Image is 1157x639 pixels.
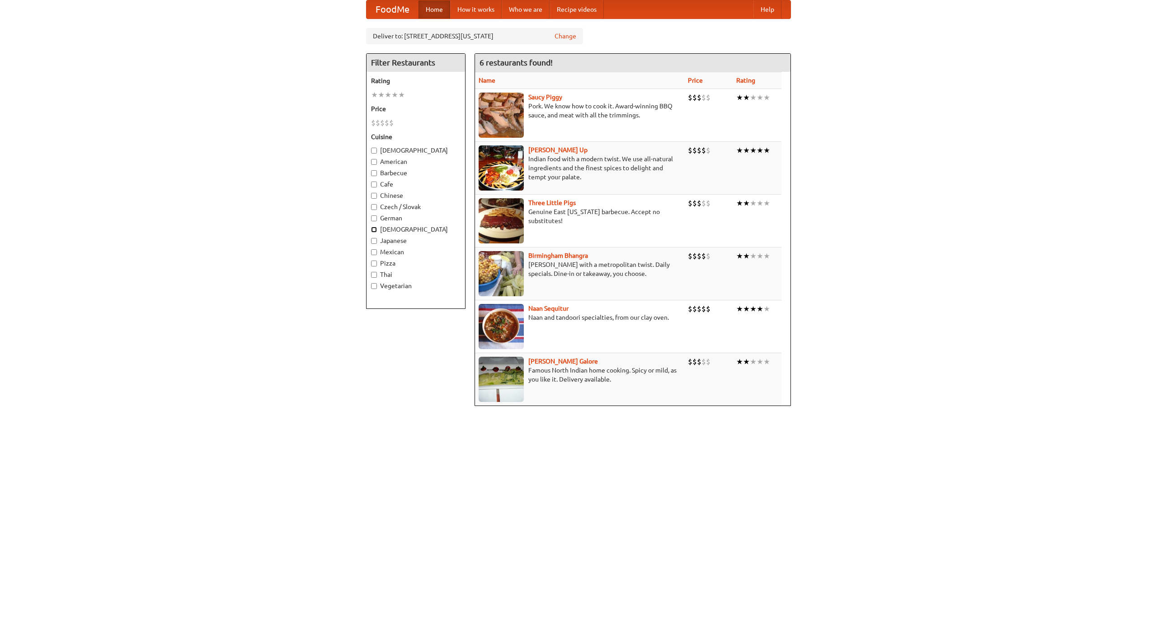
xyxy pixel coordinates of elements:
[763,251,770,261] li: ★
[371,204,377,210] input: Czech / Slovak
[528,199,576,206] b: Three Little Pigs
[750,145,757,155] li: ★
[378,90,385,100] li: ★
[367,0,419,19] a: FoodMe
[371,281,461,290] label: Vegetarian
[385,118,389,128] li: $
[697,357,701,367] li: $
[692,357,697,367] li: $
[371,202,461,211] label: Czech / Slovak
[371,215,377,221] input: German
[479,357,524,402] img: currygalore.jpg
[479,102,681,120] p: Pork. We know how to cook it. Award-winning BBQ sauce, and meat with all the trimmings.
[736,93,743,103] li: ★
[479,145,524,191] img: curryup.jpg
[692,93,697,103] li: $
[450,0,502,19] a: How it works
[688,304,692,314] li: $
[697,251,701,261] li: $
[480,58,553,67] ng-pluralize: 6 restaurants found!
[743,304,750,314] li: ★
[479,154,681,182] p: Indian food with a modern twist. We use all-natural ingredients and the finest spices to delight ...
[757,93,763,103] li: ★
[367,54,465,72] h4: Filter Restaurants
[736,145,743,155] li: ★
[750,304,757,314] li: ★
[371,283,377,289] input: Vegetarian
[371,214,461,223] label: German
[757,198,763,208] li: ★
[366,28,583,44] div: Deliver to: [STREET_ADDRESS][US_STATE]
[743,357,750,367] li: ★
[371,148,377,154] input: [DEMOGRAPHIC_DATA]
[763,145,770,155] li: ★
[371,227,377,233] input: [DEMOGRAPHIC_DATA]
[688,145,692,155] li: $
[380,118,385,128] li: $
[479,260,681,278] p: [PERSON_NAME] with a metropolitan twist. Daily specials. Dine-in or takeaway, you choose.
[688,77,703,84] a: Price
[371,157,461,166] label: American
[419,0,450,19] a: Home
[706,93,710,103] li: $
[701,251,706,261] li: $
[736,198,743,208] li: ★
[371,225,461,234] label: [DEMOGRAPHIC_DATA]
[763,198,770,208] li: ★
[371,261,377,266] input: Pizza
[692,198,697,208] li: $
[371,247,461,257] label: Mexican
[502,0,550,19] a: Who we are
[371,259,461,268] label: Pizza
[757,251,763,261] li: ★
[528,252,588,259] a: Birmingham Bhangra
[371,238,377,244] input: Japanese
[555,32,576,41] a: Change
[701,304,706,314] li: $
[688,198,692,208] li: $
[398,90,405,100] li: ★
[706,251,710,261] li: $
[479,198,524,243] img: littlepigs.jpg
[479,251,524,296] img: bhangra.jpg
[697,198,701,208] li: $
[692,145,697,155] li: $
[763,93,770,103] li: ★
[371,76,461,85] h5: Rating
[371,180,461,189] label: Cafe
[479,313,681,322] p: Naan and tandoori specialties, from our clay oven.
[736,304,743,314] li: ★
[385,90,391,100] li: ★
[371,168,461,177] label: Barbecue
[528,146,588,154] b: [PERSON_NAME] Up
[371,118,376,128] li: $
[701,357,706,367] li: $
[701,198,706,208] li: $
[528,93,562,101] a: Saucy Piggy
[701,145,706,155] li: $
[743,145,750,155] li: ★
[528,358,598,365] b: [PERSON_NAME] Galore
[763,304,770,314] li: ★
[371,272,377,278] input: Thai
[371,270,461,279] label: Thai
[692,304,697,314] li: $
[391,90,398,100] li: ★
[528,305,569,312] a: Naan Sequitur
[479,366,681,384] p: Famous North Indian home cooking. Spicy or mild, as you like it. Delivery available.
[753,0,781,19] a: Help
[750,198,757,208] li: ★
[757,145,763,155] li: ★
[479,93,524,138] img: saucy.jpg
[750,357,757,367] li: ★
[371,191,461,200] label: Chinese
[479,77,495,84] a: Name
[688,357,692,367] li: $
[736,251,743,261] li: ★
[479,207,681,225] p: Genuine East [US_STATE] barbecue. Accept no substitutes!
[706,145,710,155] li: $
[479,304,524,349] img: naansequitur.jpg
[743,198,750,208] li: ★
[706,357,710,367] li: $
